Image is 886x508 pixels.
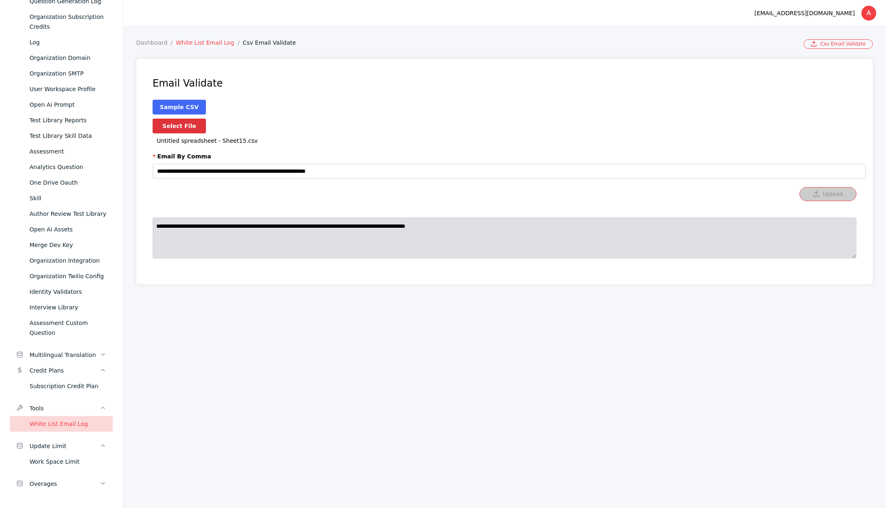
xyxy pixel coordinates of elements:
div: Work Space Limit [30,457,106,467]
a: White List Email Log [10,416,113,432]
a: Dashboard [136,39,176,46]
div: Merge Dev Key [30,240,106,250]
a: Work Space Limit [10,454,113,469]
div: Assessment Custom Question [30,318,106,338]
div: User Workspace Profile [30,84,106,94]
a: Identity Validators [10,284,113,300]
div: Organization Twilio Config [30,271,106,281]
a: Open Ai Assets [10,222,113,237]
a: Organization Domain [10,50,113,66]
a: Merge Dev Key [10,237,113,253]
a: Test Library Reports [10,112,113,128]
a: One Drive Oauth [10,175,113,190]
a: Csv Email Validate [804,39,873,49]
div: One Drive Oauth [30,178,106,188]
div: Author Review Test Library [30,209,106,219]
div: Test Library Reports [30,115,106,125]
div: Log [30,37,106,47]
div: A [861,6,876,21]
div: Tools [30,403,100,413]
a: Assessment Custom Question [10,315,113,341]
a: Subscription Credit Plan [10,378,113,394]
a: Organization Twilio Config [10,268,113,284]
a: Author Review Test Library [10,206,113,222]
label: Select File [153,119,206,133]
div: Open Ai Prompt [30,100,106,110]
a: Sample CSV [160,104,199,110]
div: Analytics Question [30,162,106,172]
div: Credit Plans [30,366,100,375]
a: White List Email Log [176,39,243,46]
div: Identity Validators [30,287,106,297]
span: Untitled spreadsheet - Sheet15.csv [157,137,258,144]
h4: Email Validate [153,77,856,90]
div: Organization Subscription Credits [30,12,106,32]
a: Open Ai Prompt [10,97,113,112]
div: Test Library Skill Data [30,131,106,141]
a: Organization Integration [10,253,113,268]
div: Overages [30,479,100,489]
div: Interview Library [30,302,106,312]
a: Interview Library [10,300,113,315]
div: Subscription Credit Plan [30,381,106,391]
div: Assessment [30,146,106,156]
a: Test Library Skill Data [10,128,113,144]
a: User Workspace Profile [10,81,113,97]
div: [EMAIL_ADDRESS][DOMAIN_NAME] [754,8,855,18]
a: Skill [10,190,113,206]
a: Assessment [10,144,113,159]
button: Upload [799,187,856,201]
div: Organization Integration [30,256,106,265]
div: Update Limit [30,441,100,451]
h2: Csv Email Validate [136,57,873,73]
a: Organization Subscription Credits [10,9,113,34]
div: Organization SMTP [30,69,106,78]
div: Multilingual Translation [30,350,100,360]
a: Log [10,34,113,50]
a: Organization SMTP [10,66,113,81]
label: Email By Comma [153,152,856,160]
div: Organization Domain [30,53,106,63]
div: Open Ai Assets [30,224,106,234]
div: White List Email Log [30,419,106,429]
a: Csv Email Validate [243,39,303,46]
div: Skill [30,193,106,203]
a: Analytics Question [10,159,113,175]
